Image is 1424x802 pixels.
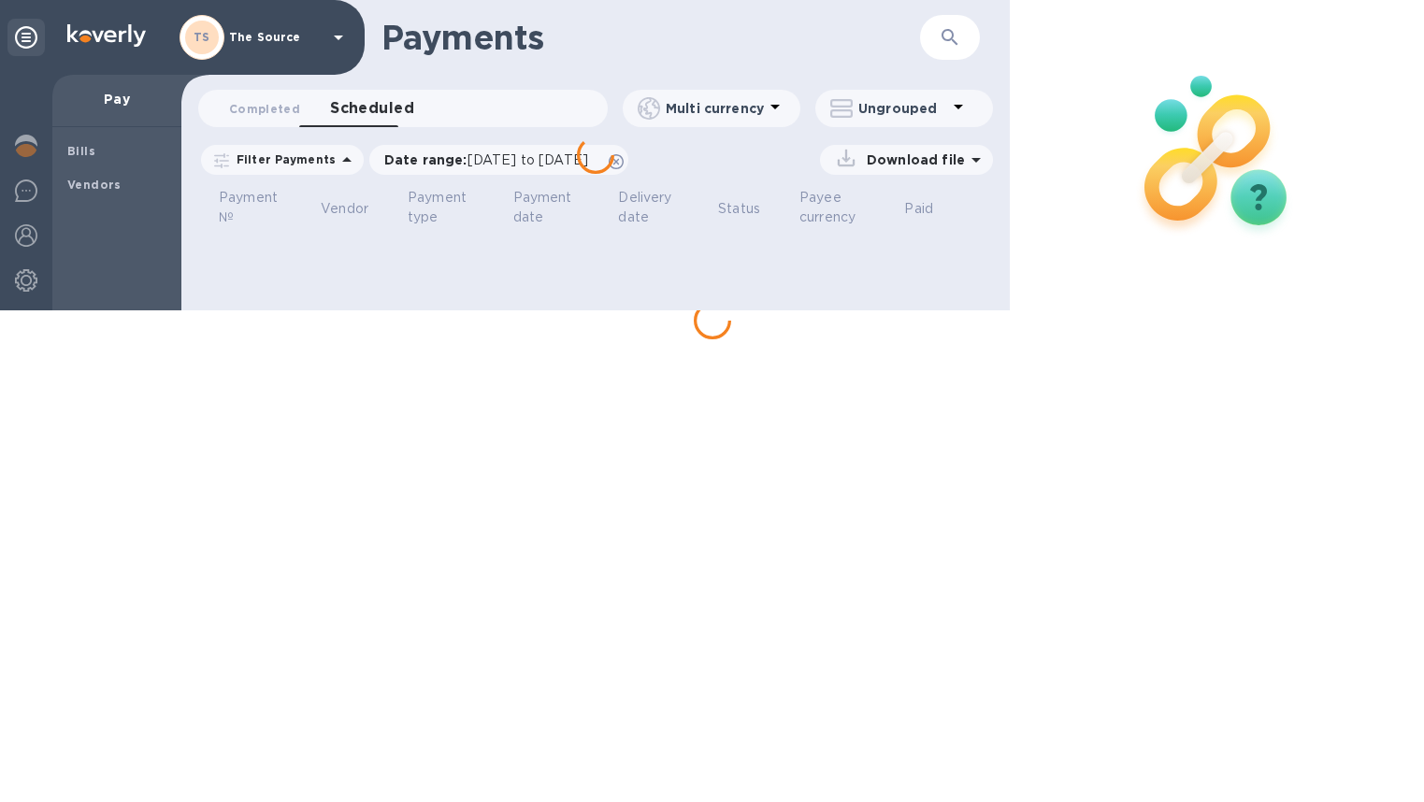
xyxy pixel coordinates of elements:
[7,19,45,56] div: Unpin categories
[408,188,474,227] p: Payment type
[321,199,393,219] span: Vendor
[67,90,166,108] p: Pay
[799,188,889,227] span: Payee currency
[904,199,957,219] span: Paid
[666,99,764,118] p: Multi currency
[904,199,933,219] p: Paid
[718,199,784,219] span: Status
[467,152,588,167] span: [DATE] to [DATE]
[67,24,146,47] img: Logo
[618,188,679,227] p: Delivery date
[799,188,865,227] p: Payee currency
[369,145,628,175] div: Date range:[DATE] to [DATE]
[67,144,95,158] b: Bills
[229,151,336,167] p: Filter Payments
[219,188,306,227] span: Payment №
[194,30,210,44] b: TS
[384,150,597,169] p: Date range :
[859,150,965,169] p: Download file
[513,188,580,227] p: Payment date
[229,99,300,119] span: Completed
[229,31,323,44] p: The Source
[67,178,122,192] b: Vendors
[381,18,920,57] h1: Payments
[618,188,703,227] span: Delivery date
[219,188,281,227] p: Payment №
[408,188,498,227] span: Payment type
[321,199,368,219] p: Vendor
[513,188,604,227] span: Payment date
[330,95,414,122] span: Scheduled
[858,99,947,118] p: Ungrouped
[718,199,760,219] p: Status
